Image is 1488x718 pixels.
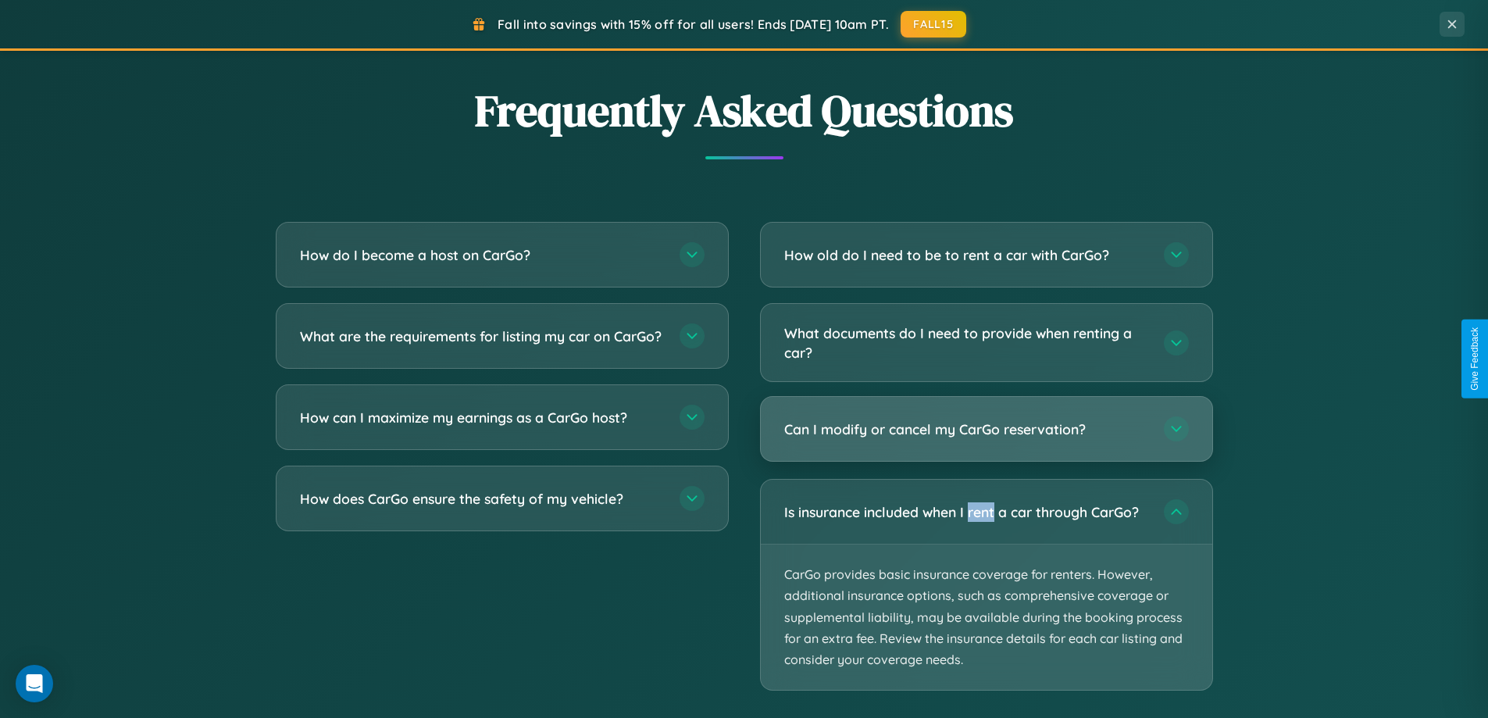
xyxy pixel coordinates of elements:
[901,11,966,38] button: FALL15
[784,323,1148,362] h3: What documents do I need to provide when renting a car?
[300,408,664,427] h3: How can I maximize my earnings as a CarGo host?
[498,16,889,32] span: Fall into savings with 15% off for all users! Ends [DATE] 10am PT.
[16,665,53,702] div: Open Intercom Messenger
[784,245,1148,265] h3: How old do I need to be to rent a car with CarGo?
[1469,327,1480,391] div: Give Feedback
[300,245,664,265] h3: How do I become a host on CarGo?
[300,327,664,346] h3: What are the requirements for listing my car on CarGo?
[276,80,1213,141] h2: Frequently Asked Questions
[784,420,1148,439] h3: Can I modify or cancel my CarGo reservation?
[784,502,1148,522] h3: Is insurance included when I rent a car through CarGo?
[300,489,664,509] h3: How does CarGo ensure the safety of my vehicle?
[761,545,1212,690] p: CarGo provides basic insurance coverage for renters. However, additional insurance options, such ...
